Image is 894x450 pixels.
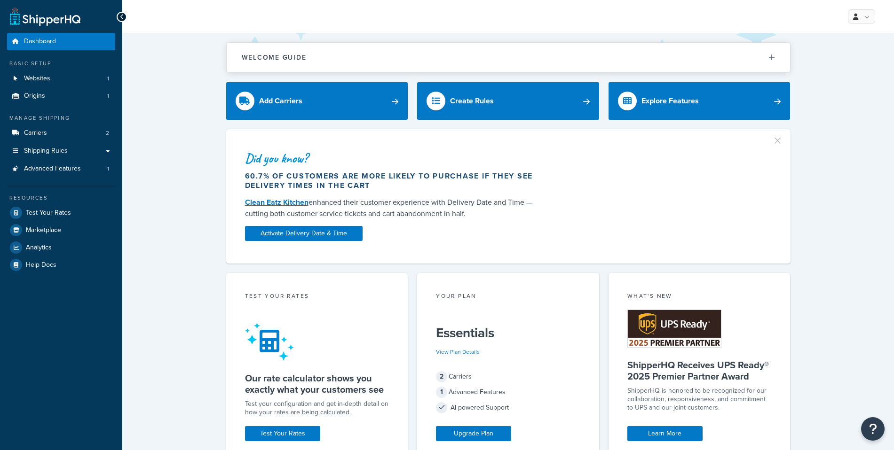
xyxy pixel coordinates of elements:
span: Advanced Features [24,165,81,173]
h2: Welcome Guide [242,54,307,61]
a: Create Rules [417,82,599,120]
li: Websites [7,70,115,87]
a: Shipping Rules [7,142,115,160]
div: Carriers [436,370,580,383]
button: Welcome Guide [227,43,790,72]
span: Dashboard [24,38,56,46]
div: enhanced their customer experience with Delivery Date and Time — cutting both customer service ti... [245,197,542,219]
div: Test your configuration and get in-depth detail on how your rates are being calculated. [245,400,389,417]
div: Resources [7,194,115,202]
span: Analytics [26,244,52,252]
div: Test your rates [245,292,389,303]
span: Carriers [24,129,47,137]
span: Marketplace [26,226,61,234]
span: 1 [436,387,447,398]
a: Activate Delivery Date & Time [245,226,363,241]
li: Advanced Features [7,160,115,178]
a: Marketplace [7,222,115,239]
a: Help Docs [7,256,115,273]
li: Origins [7,87,115,105]
div: Advanced Features [436,386,580,399]
span: 2 [436,371,447,382]
div: Explore Features [641,94,699,108]
a: Learn More [627,426,703,441]
div: What's New [627,292,772,303]
div: Your Plan [436,292,580,303]
a: Test Your Rates [7,204,115,221]
button: Open Resource Center [861,417,885,441]
div: AI-powered Support [436,401,580,414]
a: Explore Features [609,82,791,120]
li: Carriers [7,124,115,142]
a: Upgrade Plan [436,426,511,441]
p: ShipperHQ is honored to be recognized for our collaboration, responsiveness, and commitment to UP... [627,387,772,412]
div: Manage Shipping [7,114,115,122]
a: Origins1 [7,87,115,105]
a: Test Your Rates [245,426,320,441]
h5: Our rate calculator shows you exactly what your customers see [245,372,389,395]
span: 1 [107,75,109,83]
a: Clean Eatz Kitchen [245,197,309,208]
span: 1 [107,92,109,100]
a: Carriers2 [7,124,115,142]
a: Advanced Features1 [7,160,115,178]
a: Dashboard [7,33,115,50]
h5: Essentials [436,326,580,341]
div: 60.7% of customers are more likely to purchase if they see delivery times in the cart [245,171,542,190]
span: Origins [24,92,45,100]
div: Add Carriers [259,94,302,108]
span: Help Docs [26,261,56,269]
span: Websites [24,75,50,83]
a: Add Carriers [226,82,408,120]
h5: ShipperHQ Receives UPS Ready® 2025 Premier Partner Award [627,359,772,382]
a: Websites1 [7,70,115,87]
span: 1 [107,165,109,173]
div: Did you know? [245,152,542,165]
a: View Plan Details [436,348,480,356]
div: Basic Setup [7,60,115,68]
a: Analytics [7,239,115,256]
span: 2 [106,129,109,137]
span: Shipping Rules [24,147,68,155]
span: Test Your Rates [26,209,71,217]
div: Create Rules [450,94,494,108]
